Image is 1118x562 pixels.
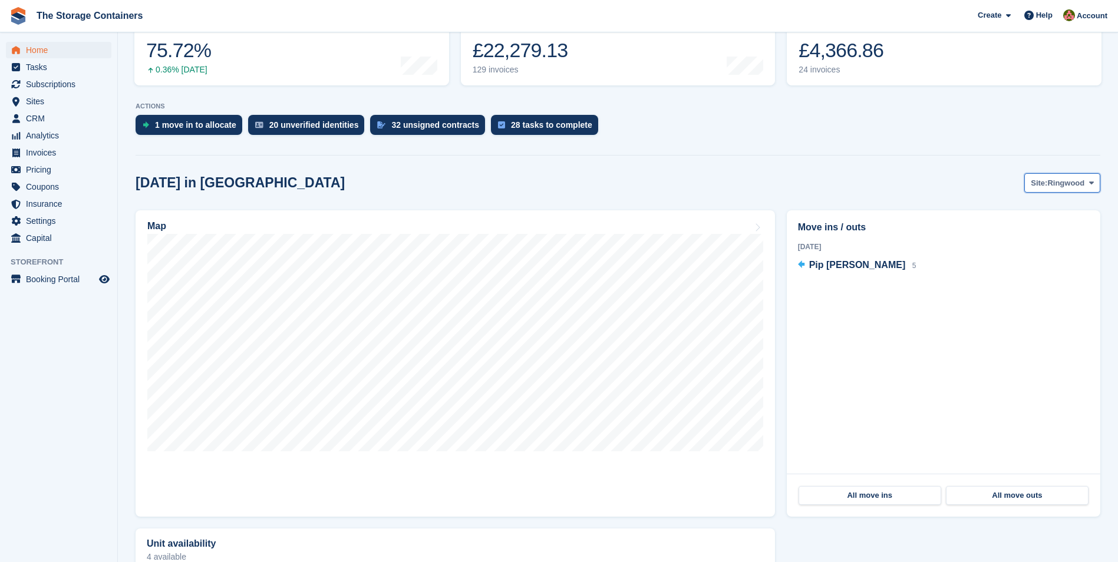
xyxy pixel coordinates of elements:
div: 75.72% [146,38,211,62]
a: menu [6,271,111,287]
span: Coupons [26,178,97,195]
img: Kirsty Simpson [1063,9,1075,21]
span: Pricing [26,161,97,178]
div: 32 unsigned contracts [391,120,479,130]
span: Create [978,9,1001,21]
span: Subscriptions [26,76,97,92]
a: Awaiting payment £4,366.86 24 invoices [787,11,1101,85]
div: £22,279.13 [473,38,568,62]
button: Site: Ringwood [1024,173,1100,193]
div: 24 invoices [799,65,883,75]
div: 1 move in to allocate [155,120,236,130]
span: Ringwood [1047,177,1084,189]
div: 28 tasks to complete [511,120,592,130]
img: contract_signature_icon-13c848040528278c33f63329250d36e43548de30e8caae1d1a13099fd9432cc5.svg [377,121,385,128]
span: Site: [1031,177,1047,189]
div: 20 unverified identities [269,120,359,130]
span: Insurance [26,196,97,212]
a: menu [6,144,111,161]
span: Help [1036,9,1053,21]
a: menu [6,42,111,58]
a: The Storage Containers [32,6,147,25]
span: Invoices [26,144,97,161]
a: menu [6,93,111,110]
a: menu [6,127,111,144]
a: Occupancy 75.72% 0.36% [DATE] [134,11,449,85]
span: Account [1077,10,1107,22]
a: 20 unverified identities [248,115,371,141]
h2: Unit availability [147,538,216,549]
div: 129 invoices [473,65,568,75]
p: ACTIONS [136,103,1100,110]
a: All move outs [946,486,1089,505]
a: 32 unsigned contracts [370,115,491,141]
img: move_ins_to_allocate_icon-fdf77a2bb77ea45bf5b3d319d69a93e2d87916cf1d5bf7949dd705db3b84f3ca.svg [143,121,149,128]
span: 5 [912,262,916,270]
a: menu [6,76,111,92]
span: CRM [26,110,97,127]
a: menu [6,230,111,246]
h2: [DATE] in [GEOGRAPHIC_DATA] [136,175,345,191]
a: Preview store [97,272,111,286]
span: Storefront [11,256,117,268]
span: Tasks [26,59,97,75]
a: Map [136,210,775,517]
span: Capital [26,230,97,246]
span: Sites [26,93,97,110]
img: task-75834270c22a3079a89374b754ae025e5fb1db73e45f91037f5363f120a921f8.svg [498,121,505,128]
h2: Move ins / outs [798,220,1089,234]
p: 4 available [147,553,764,561]
a: menu [6,110,111,127]
a: Pip [PERSON_NAME] 5 [798,258,916,273]
span: Pip [PERSON_NAME] [809,260,906,270]
div: 0.36% [DATE] [146,65,211,75]
a: 1 move in to allocate [136,115,248,141]
span: Settings [26,213,97,229]
a: menu [6,161,111,178]
a: menu [6,59,111,75]
img: stora-icon-8386f47178a22dfd0bd8f6a31ec36ba5ce8667c1dd55bd0f319d3a0aa187defe.svg [9,7,27,25]
span: Booking Portal [26,271,97,287]
span: Analytics [26,127,97,144]
div: £4,366.86 [799,38,883,62]
a: menu [6,213,111,229]
div: [DATE] [798,242,1089,252]
span: Home [26,42,97,58]
h2: Map [147,221,166,232]
a: 28 tasks to complete [491,115,604,141]
a: Month-to-date sales £22,279.13 129 invoices [461,11,776,85]
a: menu [6,196,111,212]
a: menu [6,178,111,195]
a: All move ins [799,486,941,505]
img: verify_identity-adf6edd0f0f0b5bbfe63781bf79b02c33cf7c696d77639b501bdc392416b5a36.svg [255,121,263,128]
